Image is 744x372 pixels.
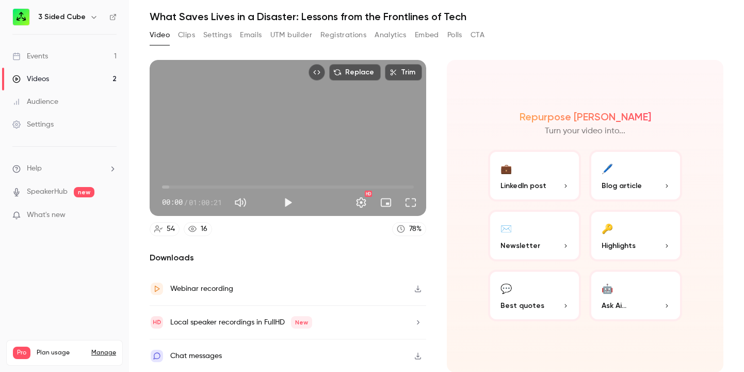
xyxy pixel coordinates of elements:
[500,160,512,176] div: 💼
[240,27,262,43] button: Emails
[589,270,682,321] button: 🤖Ask Ai...
[13,9,29,25] img: 3 Sided Cube
[150,252,426,264] h2: Downloads
[415,27,439,43] button: Embed
[500,300,544,311] span: Best quotes
[488,210,581,261] button: ✉️Newsletter
[589,210,682,261] button: 🔑Highlights
[602,220,613,236] div: 🔑
[385,64,422,81] button: Trim
[270,27,312,43] button: UTM builder
[320,27,366,43] button: Registrations
[291,316,312,329] span: New
[351,192,371,213] button: Settings
[589,150,682,202] button: 🖊️Blog article
[201,224,207,235] div: 16
[602,160,613,176] div: 🖊️
[27,187,68,197] a: SpeakerHub
[150,222,180,236] a: 54
[27,163,42,174] span: Help
[488,150,581,202] button: 💼LinkedIn post
[189,197,222,208] span: 01:00:21
[37,349,85,357] span: Plan usage
[162,197,222,208] div: 00:00
[602,240,636,251] span: Highlights
[500,220,512,236] div: ✉️
[91,349,116,357] a: Manage
[500,180,546,191] span: LinkedIn post
[12,119,54,130] div: Settings
[170,316,312,329] div: Local speaker recordings in FullHD
[365,191,372,197] div: HD
[376,192,396,213] button: Turn on miniplayer
[375,27,407,43] button: Analytics
[167,224,175,235] div: 54
[230,192,251,213] button: Mute
[392,222,426,236] a: 78%
[602,180,642,191] span: Blog article
[12,163,117,174] li: help-dropdown-opener
[170,283,233,295] div: Webinar recording
[329,64,381,81] button: Replace
[409,224,422,235] div: 78 %
[602,280,613,296] div: 🤖
[278,192,298,213] button: Play
[545,125,625,137] p: Turn your video into...
[178,27,195,43] button: Clips
[184,197,188,208] span: /
[400,192,421,213] button: Full screen
[447,27,462,43] button: Polls
[74,187,94,197] span: new
[27,210,66,221] span: What's new
[602,300,626,311] span: Ask Ai...
[184,222,212,236] a: 16
[170,350,222,362] div: Chat messages
[488,270,581,321] button: 💬Best quotes
[309,64,325,81] button: Embed video
[12,97,58,107] div: Audience
[12,51,48,61] div: Events
[471,27,484,43] button: CTA
[500,280,512,296] div: 💬
[150,10,723,23] h1: What Saves Lives in a Disaster: Lessons from the Frontlines of Tech
[38,12,86,22] h6: 3 Sided Cube
[12,74,49,84] div: Videos
[500,240,540,251] span: Newsletter
[203,27,232,43] button: Settings
[162,197,183,208] span: 00:00
[13,347,30,359] span: Pro
[520,111,651,123] h2: Repurpose [PERSON_NAME]
[150,27,170,43] button: Video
